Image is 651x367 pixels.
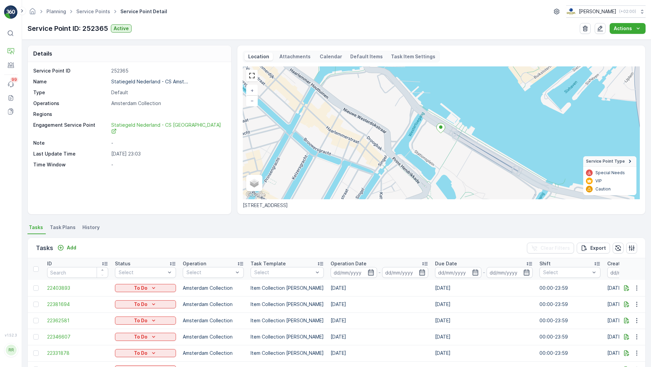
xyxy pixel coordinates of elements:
[47,267,108,278] input: Search
[539,317,600,324] p: 00:00-23:59
[111,161,224,168] p: -
[134,301,147,308] p: To Do
[67,244,76,251] p: Add
[247,85,257,96] a: Zoom In
[29,224,43,231] span: Tasks
[183,285,244,291] p: Amsterdam Collection
[33,150,108,157] p: Last Update Time
[432,280,536,296] td: [DATE]
[115,260,131,267] p: Status
[111,140,224,146] p: -
[47,317,108,324] a: 22362581
[540,245,570,251] p: Clear Filters
[566,8,576,15] img: basis-logo_rgb2x.png
[4,333,18,337] span: v 1.52.3
[119,8,169,15] span: Service Point Detail
[115,349,176,357] button: To Do
[251,87,254,93] span: +
[610,23,646,34] button: Actions
[543,269,590,276] p: Select
[33,67,108,74] p: Service Point ID
[566,5,646,18] button: [PERSON_NAME](+02:00)
[327,345,432,361] td: [DATE]
[595,178,602,184] p: VIP
[33,350,39,356] div: Toggle Row Selected
[327,329,432,345] td: [DATE]
[391,53,435,60] p: Task Item Settings
[595,186,611,192] p: Caution
[247,96,257,106] a: Zoom Out
[12,77,17,82] p: 99
[33,334,39,340] div: Toggle Row Selected
[527,243,574,253] button: Clear Filters
[327,312,432,329] td: [DATE]
[33,78,108,85] p: Name
[183,301,244,308] p: Amsterdam Collection
[432,312,536,329] td: [DATE]
[47,301,108,308] a: 22381694
[33,89,108,96] p: Type
[4,339,18,362] button: RR
[111,24,132,33] button: Active
[47,285,108,291] span: 22403893
[247,176,262,190] a: Layers
[115,284,176,292] button: To Do
[183,333,244,340] p: Amsterdam Collection
[331,267,377,278] input: dd/mm/yyyy
[539,333,600,340] p: 00:00-23:59
[47,350,108,356] span: 22331878
[247,53,270,60] p: Location
[76,8,110,14] a: Service Points
[6,345,17,355] div: RR
[251,260,286,267] p: Task Template
[583,156,636,167] summary: Service Point Type
[111,79,188,84] p: Statiegeld Nederland - CS Amst...
[82,224,100,231] span: History
[111,100,224,107] p: Amsterdam Collection
[33,318,39,323] div: Toggle Row Selected
[327,296,432,312] td: [DATE]
[579,8,616,15] p: [PERSON_NAME]
[27,23,108,34] p: Service Point ID: 252365
[115,317,176,325] button: To Do
[115,300,176,308] button: To Do
[114,25,129,32] p: Active
[327,280,432,296] td: [DATE]
[33,100,108,107] p: Operations
[483,268,485,277] p: -
[320,53,342,60] p: Calendar
[47,333,108,340] a: 22346607
[487,267,533,278] input: dd/mm/yyyy
[595,170,625,176] p: Special Needs
[111,89,224,96] p: Default
[33,302,39,307] div: Toggle Row Selected
[435,260,457,267] p: Due Date
[33,49,52,58] p: Details
[4,5,18,19] img: logo
[111,67,224,74] p: 252365
[378,268,381,277] p: -
[251,98,254,103] span: −
[614,25,632,32] p: Actions
[251,301,324,308] p: Item Collection [PERSON_NAME]
[134,285,147,291] p: To Do
[4,78,18,91] a: 99
[586,159,625,164] span: Service Point Type
[590,245,606,251] p: Export
[119,269,165,276] p: Select
[251,285,324,291] p: Item Collection [PERSON_NAME]
[134,333,147,340] p: To Do
[254,269,313,276] p: Select
[111,122,221,135] span: Statiegeld Nederland - CS [GEOGRAPHIC_DATA]
[186,269,233,276] p: Select
[33,285,39,291] div: Toggle Row Selected
[350,53,383,60] p: Default Items
[278,53,312,60] p: Attachments
[432,329,536,345] td: [DATE]
[251,333,324,340] p: Item Collection [PERSON_NAME]
[432,345,536,361] td: [DATE]
[607,260,641,267] p: Creation Time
